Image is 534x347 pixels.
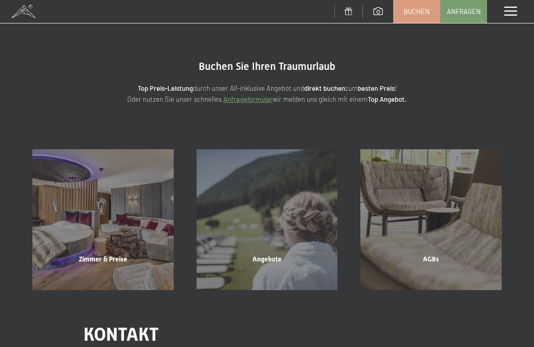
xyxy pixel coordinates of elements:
span: Angebote [252,255,282,263]
a: Buchung Zimmer & Preise [21,149,185,291]
span: Anfragen [447,7,481,16]
span: Buchen [404,7,430,16]
span: Kontakt [83,324,159,345]
a: Buchung Angebote [185,149,349,291]
strong: Top Preis-Leistung [138,84,193,92]
span: Zimmer & Preise [79,255,127,263]
a: Anfrageformular [223,95,273,103]
a: Anfragen [441,1,487,22]
span: AGBs [423,255,439,263]
p: durch unser All-inklusive Angebot und zum ! Oder nutzen Sie unser schnelles wir melden uns gleich... [42,83,492,105]
strong: besten Preis [358,84,395,92]
span: Buchen Sie Ihren Traumurlaub [199,60,335,73]
a: Buchung AGBs [349,149,513,291]
strong: Top Angebot. [368,95,407,103]
strong: direkt buchen [304,84,345,92]
a: Buchen [394,1,440,22]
